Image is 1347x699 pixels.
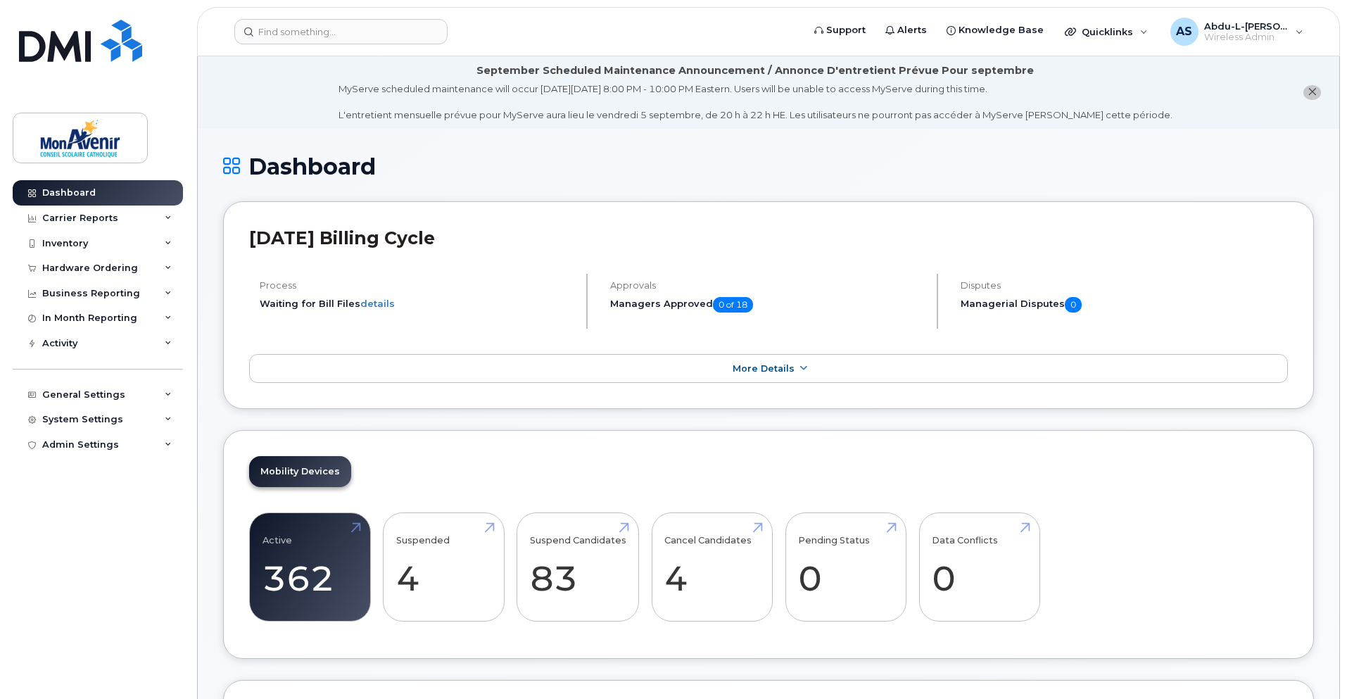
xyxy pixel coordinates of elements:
[249,227,1288,248] h2: [DATE] Billing Cycle
[396,521,491,614] a: Suspended 4
[1303,85,1321,100] button: close notification
[339,82,1172,122] div: MyServe scheduled maintenance will occur [DATE][DATE] 8:00 PM - 10:00 PM Eastern. Users will be u...
[249,456,351,487] a: Mobility Devices
[260,280,574,291] h4: Process
[733,363,795,374] span: More Details
[476,63,1034,78] div: September Scheduled Maintenance Announcement / Annonce D'entretient Prévue Pour septembre
[260,297,574,310] li: Waiting for Bill Files
[664,521,759,614] a: Cancel Candidates 4
[1065,297,1082,313] span: 0
[360,298,395,309] a: details
[961,297,1288,313] h5: Managerial Disputes
[530,521,626,614] a: Suspend Candidates 83
[798,521,893,614] a: Pending Status 0
[223,154,1314,179] h1: Dashboard
[713,297,753,313] span: 0 of 18
[610,280,925,291] h4: Approvals
[610,297,925,313] h5: Managers Approved
[932,521,1027,614] a: Data Conflicts 0
[961,280,1288,291] h4: Disputes
[263,521,358,614] a: Active 362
